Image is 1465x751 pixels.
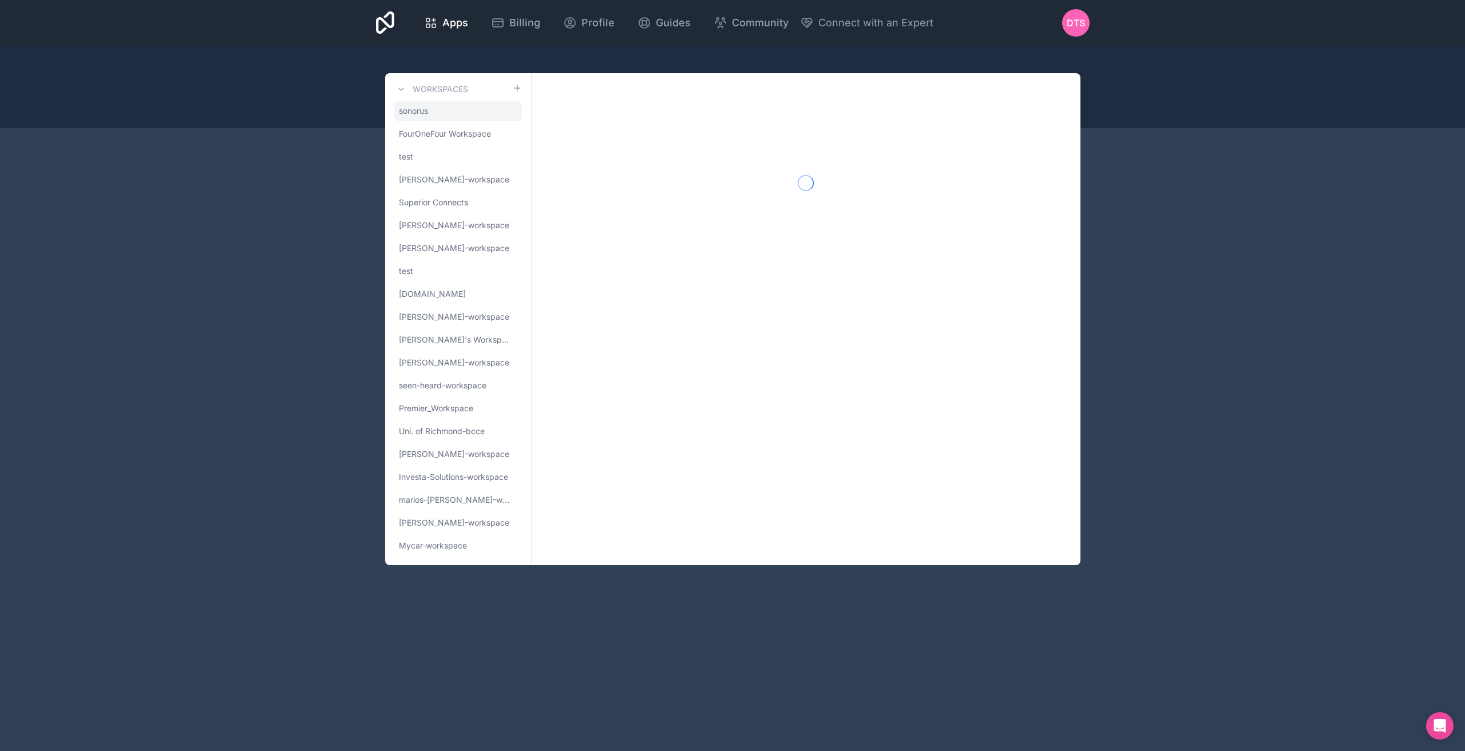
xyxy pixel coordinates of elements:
[399,494,513,506] span: marios-[PERSON_NAME]-workspace
[800,15,933,31] button: Connect with an Expert
[399,517,509,529] span: [PERSON_NAME]-workspace
[394,467,522,487] a: Investa-Solutions-workspace
[732,15,789,31] span: Community
[394,444,522,464] a: [PERSON_NAME]-workspace
[415,10,477,35] a: Apps
[399,403,473,414] span: Premier_Workspace
[394,535,522,556] a: Mycar-workspace
[656,15,691,31] span: Guides
[394,398,522,419] a: Premier_Workspace
[399,540,467,551] span: Mycar-workspace
[394,512,522,533] a: [PERSON_NAME]-workspace
[394,421,522,442] a: Uni. of Richmond-bcce
[394,169,522,190] a: [PERSON_NAME]-workspace
[399,151,413,162] span: test
[1067,16,1085,30] span: DTS
[704,10,798,35] a: Community
[394,124,522,144] a: FourOneFour Workspace
[394,215,522,236] a: [PERSON_NAME]-workspace
[442,15,468,31] span: Apps
[399,471,508,483] span: Investa-Solutions-workspace
[399,380,486,391] span: seen-heard-workspace
[399,357,509,368] span: [PERSON_NAME]-workspace
[394,146,522,167] a: test
[399,311,509,323] span: [PERSON_NAME]-workspace
[394,307,522,327] a: [PERSON_NAME]-workspace
[413,84,468,95] h3: Workspaces
[399,334,513,345] span: [PERSON_NAME]'s Workspace
[818,15,933,31] span: Connect with an Expert
[394,490,522,510] a: marios-[PERSON_NAME]-workspace
[394,82,468,96] a: Workspaces
[399,197,468,208] span: Superior Connects
[399,426,485,437] span: Uni. of Richmond-bcce
[399,243,509,254] span: [PERSON_NAME]-workspace
[399,174,509,185] span: [PERSON_NAME]-workspace
[394,192,522,213] a: Superior Connects
[554,10,624,35] a: Profile
[399,105,428,117] span: sonorus
[399,448,509,460] span: [PERSON_NAME]-workspace
[509,15,540,31] span: Billing
[394,352,522,373] a: [PERSON_NAME]-workspace
[394,261,522,281] a: test
[399,288,466,300] span: [DOMAIN_NAME]
[394,284,522,304] a: [DOMAIN_NAME]
[399,265,413,277] span: test
[399,220,509,231] span: [PERSON_NAME]-workspace
[394,101,522,121] a: sonorus
[628,10,700,35] a: Guides
[1426,712,1454,740] div: Open Intercom Messenger
[581,15,615,31] span: Profile
[394,329,522,350] a: [PERSON_NAME]'s Workspace
[394,238,522,259] a: [PERSON_NAME]-workspace
[399,128,491,140] span: FourOneFour Workspace
[394,375,522,396] a: seen-heard-workspace
[482,10,549,35] a: Billing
